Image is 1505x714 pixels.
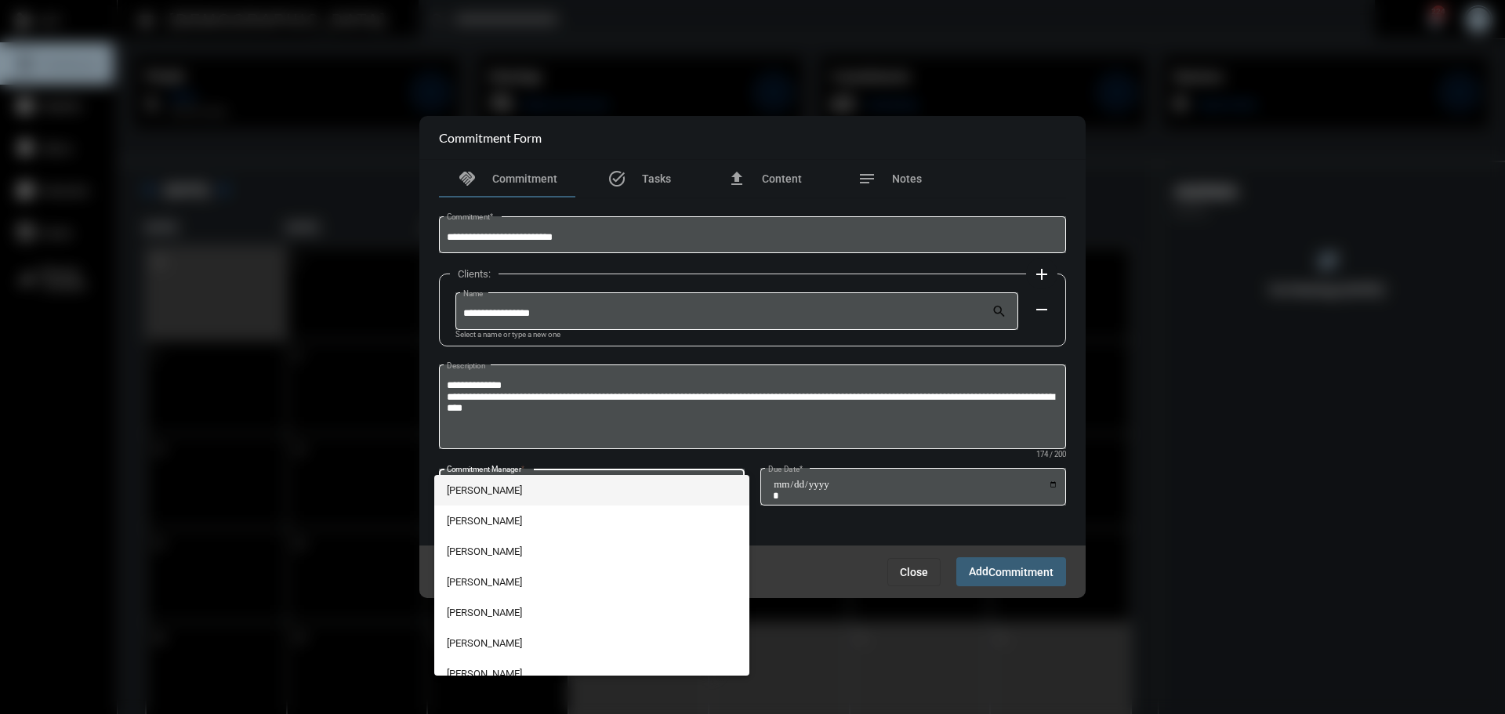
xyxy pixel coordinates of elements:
[447,628,738,658] span: [PERSON_NAME]
[447,506,738,536] span: [PERSON_NAME]
[447,597,738,628] span: [PERSON_NAME]
[447,658,738,689] span: [PERSON_NAME]
[447,536,738,567] span: [PERSON_NAME]
[447,567,738,597] span: [PERSON_NAME]
[447,475,738,506] span: [PERSON_NAME]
